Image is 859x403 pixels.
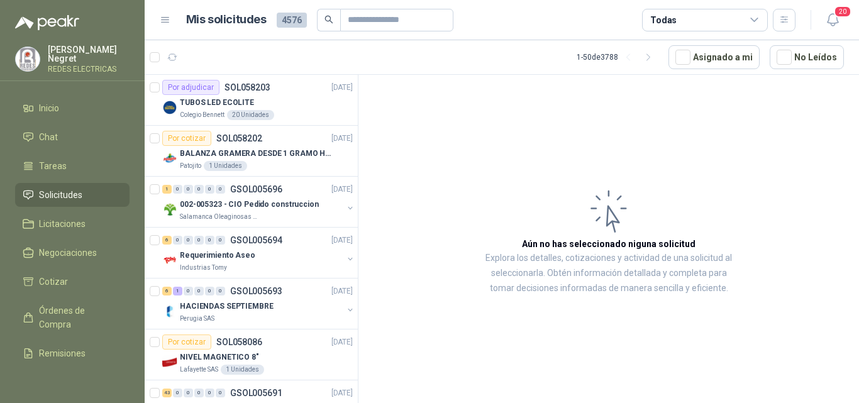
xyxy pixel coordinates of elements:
p: GSOL005691 [230,389,282,397]
div: 6 [162,236,172,245]
div: 43 [162,389,172,397]
a: 6 0 0 0 0 0 GSOL005694[DATE] Company LogoRequerimiento AseoIndustrias Tomy [162,233,355,273]
div: 0 [173,185,182,194]
a: Licitaciones [15,212,130,236]
a: Chat [15,125,130,149]
div: 0 [216,236,225,245]
div: 1 - 50 de 3788 [577,47,658,67]
p: [DATE] [331,336,353,348]
span: 4576 [277,13,307,28]
div: Por cotizar [162,131,211,146]
div: 0 [216,287,225,295]
div: 0 [205,236,214,245]
img: Company Logo [162,253,177,268]
p: 002-005323 - CIO Pedido construccion [180,199,319,211]
p: [DATE] [331,285,353,297]
div: 20 Unidades [227,110,274,120]
div: 0 [194,389,204,397]
span: Cotizar [39,275,68,289]
p: HACIENDAS SEPTIEMBRE [180,301,274,312]
a: Configuración [15,370,130,394]
div: 1 [162,185,172,194]
p: Perugia SAS [180,314,214,324]
span: Licitaciones [39,217,86,231]
p: SOL058086 [216,338,262,346]
div: 1 Unidades [204,161,247,171]
div: 0 [205,287,214,295]
a: Cotizar [15,270,130,294]
div: Por adjudicar [162,80,219,95]
a: 6 1 0 0 0 0 GSOL005693[DATE] Company LogoHACIENDAS SEPTIEMBREPerugia SAS [162,284,355,324]
p: [DATE] [331,184,353,196]
div: 0 [184,389,193,397]
img: Company Logo [162,304,177,319]
span: 20 [834,6,851,18]
span: Solicitudes [39,188,82,202]
div: 0 [173,236,182,245]
p: Industrias Tomy [180,263,227,273]
img: Logo peakr [15,15,79,30]
p: Lafayette SAS [180,365,218,375]
a: Por adjudicarSOL058203[DATE] Company LogoTUBOS LED ECOLITEColegio Bennett20 Unidades [145,75,358,126]
img: Company Logo [162,100,177,115]
p: GSOL005696 [230,185,282,194]
div: 0 [184,185,193,194]
img: Company Logo [162,355,177,370]
h1: Mis solicitudes [186,11,267,29]
span: Remisiones [39,346,86,360]
p: BALANZA GRAMERA DESDE 1 GRAMO HASTA 5 GRAMOS [180,148,336,160]
div: 6 [162,287,172,295]
button: Asignado a mi [668,45,760,69]
div: 0 [184,287,193,295]
p: SOL058203 [224,83,270,92]
div: Todas [650,13,677,27]
p: [DATE] [331,235,353,246]
a: Por cotizarSOL058086[DATE] Company LogoNIVEL MAGNETICO 8"Lafayette SAS1 Unidades [145,329,358,380]
a: Por cotizarSOL058202[DATE] Company LogoBALANZA GRAMERA DESDE 1 GRAMO HASTA 5 GRAMOSPatojito1 Unid... [145,126,358,177]
p: SOL058202 [216,134,262,143]
p: Requerimiento Aseo [180,250,255,262]
p: Explora los detalles, cotizaciones y actividad de una solicitud al seleccionarla. Obtén informaci... [484,251,733,296]
p: Colegio Bennett [180,110,224,120]
p: [DATE] [331,387,353,399]
div: 0 [194,236,204,245]
a: 1 0 0 0 0 0 GSOL005696[DATE] Company Logo002-005323 - CIO Pedido construccionSalamanca Oleaginosa... [162,182,355,222]
a: Negociaciones [15,241,130,265]
h3: Aún no has seleccionado niguna solicitud [522,237,696,251]
p: [DATE] [331,82,353,94]
p: REDES ELECTRICAS [48,65,130,73]
span: search [324,15,333,24]
img: Company Logo [16,47,40,71]
p: Patojito [180,161,201,171]
a: Inicio [15,96,130,120]
div: 0 [194,287,204,295]
img: Company Logo [162,151,177,166]
span: Inicio [39,101,59,115]
div: 0 [216,185,225,194]
a: Órdenes de Compra [15,299,130,336]
a: Remisiones [15,341,130,365]
button: 20 [821,9,844,31]
div: 1 [173,287,182,295]
img: Company Logo [162,202,177,217]
span: Órdenes de Compra [39,304,118,331]
span: Tareas [39,159,67,173]
div: 0 [173,389,182,397]
div: Por cotizar [162,334,211,350]
p: NIVEL MAGNETICO 8" [180,351,259,363]
button: No Leídos [770,45,844,69]
p: TUBOS LED ECOLITE [180,97,254,109]
div: 0 [216,389,225,397]
a: Solicitudes [15,183,130,207]
p: [PERSON_NAME] Negret [48,45,130,63]
span: Negociaciones [39,246,97,260]
p: Salamanca Oleaginosas SAS [180,212,259,222]
div: 0 [194,185,204,194]
p: GSOL005693 [230,287,282,295]
div: 0 [205,185,214,194]
p: [DATE] [331,133,353,145]
div: 1 Unidades [221,365,264,375]
span: Chat [39,130,58,144]
a: Tareas [15,154,130,178]
p: GSOL005694 [230,236,282,245]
